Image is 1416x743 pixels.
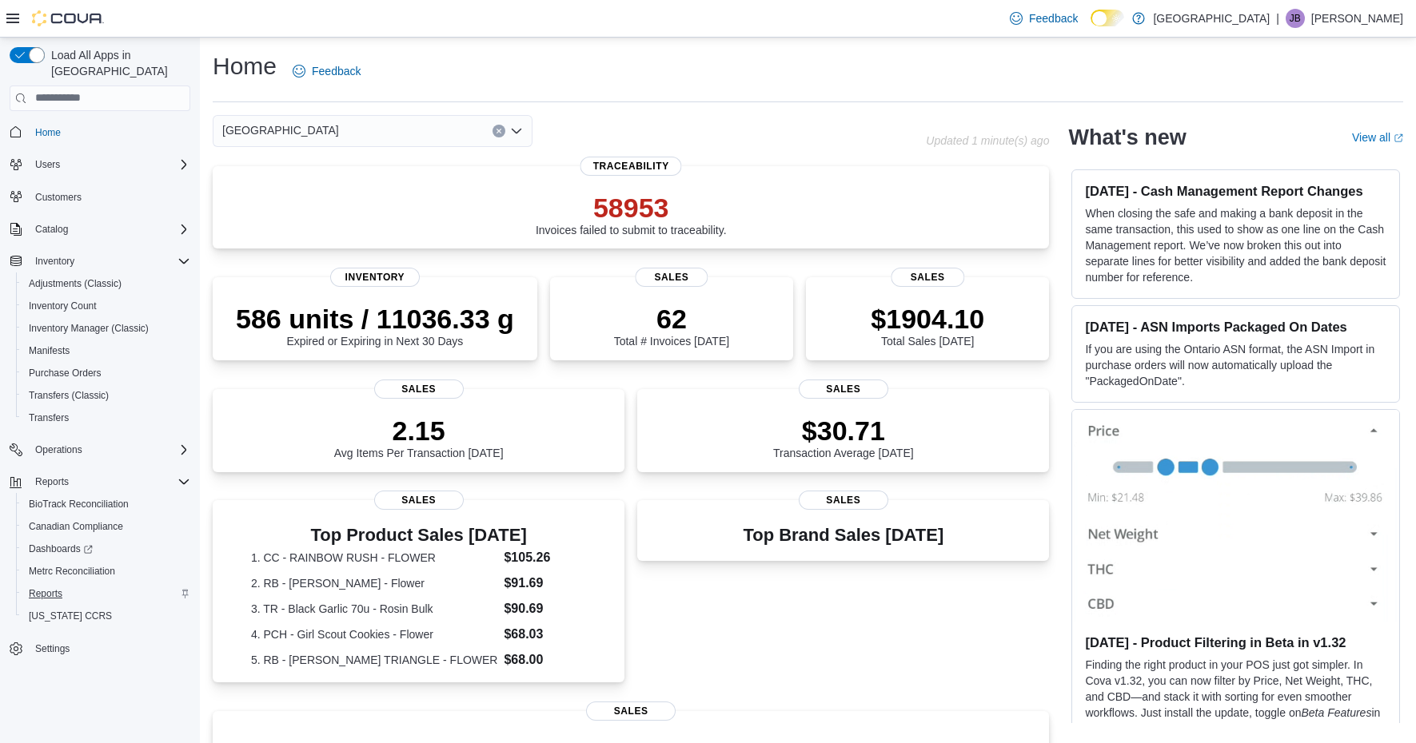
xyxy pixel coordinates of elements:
[1091,26,1091,27] span: Dark Mode
[1301,706,1371,719] em: Beta Features
[926,134,1049,147] p: Updated 1 minute(s) ago
[22,364,108,383] a: Purchase Orders
[1029,10,1078,26] span: Feedback
[29,610,112,622] span: [US_STATE] CCRS
[334,415,504,447] p: 2.15
[1068,125,1186,150] h2: What's new
[510,125,523,137] button: Open list of options
[29,565,115,578] span: Metrc Reconciliation
[29,411,69,424] span: Transfers
[493,125,505,137] button: Clear input
[1085,341,1386,389] p: If you are using the Ontario ASN format, the ASN Import in purchase orders will now automatically...
[536,192,727,236] div: Invoices failed to submit to traceability.
[29,639,76,658] a: Settings
[635,268,708,287] span: Sales
[536,192,727,224] p: 58953
[35,223,68,236] span: Catalog
[504,574,586,593] dd: $91.69
[29,440,190,459] span: Operations
[29,187,190,207] span: Customers
[1290,9,1301,28] span: JB
[1085,183,1386,199] h3: [DATE] - Cash Management Report Changes
[22,296,103,316] a: Inventory Count
[22,296,190,316] span: Inventory Count
[1311,9,1403,28] p: [PERSON_NAME]
[29,122,190,142] span: Home
[16,362,197,384] button: Purchase Orders
[29,498,129,511] span: BioTrack Reconciliation
[35,443,82,456] span: Operations
[22,584,190,603] span: Reports
[32,10,104,26] img: Cova
[29,300,97,312] span: Inventory Count
[251,601,498,617] dt: 3. TR - Black Garlic 70u - Rosin Bulk
[16,407,197,429] button: Transfers
[504,625,586,644] dd: $68.03
[1276,9,1279,28] p: |
[29,344,70,357] span: Manifests
[10,114,190,702] nav: Complex example
[35,126,61,139] span: Home
[3,121,197,144] button: Home
[16,605,197,627] button: [US_STATE] CCRS
[222,121,339,140] span: [GEOGRAPHIC_DATA]
[29,252,81,271] button: Inventory
[614,303,729,335] p: 62
[29,277,122,290] span: Adjustments (Classic)
[251,550,498,566] dt: 1. CC - RAINBOW RUSH - FLOWER
[1394,133,1403,143] svg: External link
[1085,634,1386,650] h3: [DATE] - Product Filtering in Beta in v1.32
[22,562,122,581] a: Metrc Reconciliation
[580,157,682,176] span: Traceability
[29,472,190,491] span: Reports
[22,495,135,514] a: BioTrack Reconciliation
[22,386,190,405] span: Transfers (Classic)
[22,539,190,558] span: Dashboards
[29,220,190,239] span: Catalog
[16,538,197,560] a: Dashboards
[16,340,197,362] button: Manifests
[22,274,190,293] span: Adjustments (Classic)
[29,220,74,239] button: Catalog
[29,123,67,142] a: Home
[1085,205,1386,285] p: When closing the safe and making a bank deposit in the same transaction, this used to show as one...
[16,317,197,340] button: Inventory Manager (Classic)
[35,642,70,655] span: Settings
[22,274,128,293] a: Adjustments (Classic)
[504,650,586,669] dd: $68.00
[29,440,89,459] button: Operations
[236,303,514,348] div: Expired or Expiring in Next 30 Days
[29,322,149,335] span: Inventory Manager (Classic)
[251,575,498,591] dt: 2. RB - [PERSON_NAME] - Flower
[29,252,190,271] span: Inventory
[29,155,190,174] span: Users
[29,542,93,555] span: Dashboards
[22,364,190,383] span: Purchase Orders
[251,526,586,545] h3: Top Product Sales [DATE]
[251,652,498,668] dt: 5. RB - [PERSON_NAME] TRIANGLE - FLOWER
[29,367,102,379] span: Purchase Orders
[16,582,197,605] button: Reports
[891,268,964,287] span: Sales
[29,472,75,491] button: Reports
[16,560,197,582] button: Metrc Reconciliation
[586,701,676,721] span: Sales
[773,415,914,447] p: $30.71
[22,584,69,603] a: Reports
[312,63,361,79] span: Feedback
[3,185,197,209] button: Customers
[22,517,190,536] span: Canadian Compliance
[22,495,190,514] span: BioTrack Reconciliation
[1003,2,1084,34] a: Feedback
[251,626,498,642] dt: 4. PCH - Girl Scout Cookies - Flower
[1091,10,1124,26] input: Dark Mode
[374,379,464,399] span: Sales
[16,384,197,407] button: Transfers (Classic)
[29,188,88,207] a: Customers
[22,408,75,427] a: Transfers
[504,548,586,567] dd: $105.26
[1085,319,1386,335] h3: [DATE] - ASN Imports Packaged On Dates
[45,47,190,79] span: Load All Apps in [GEOGRAPHIC_DATA]
[1352,131,1403,144] a: View allExternal link
[3,153,197,176] button: Users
